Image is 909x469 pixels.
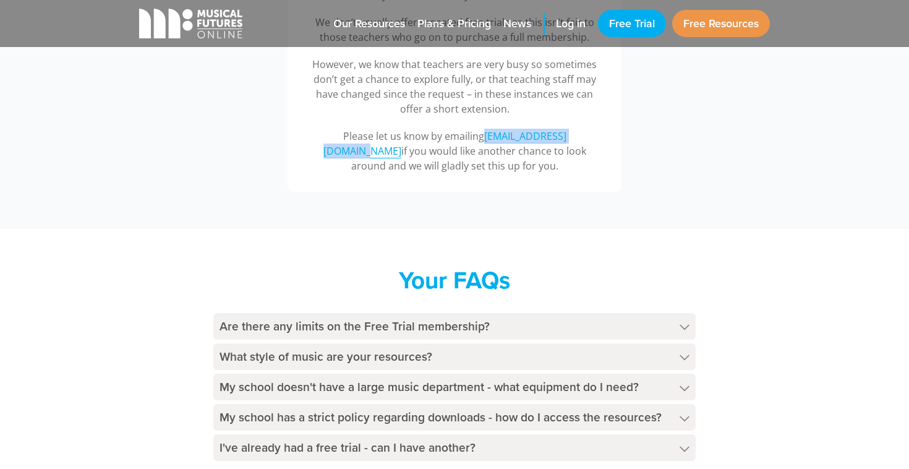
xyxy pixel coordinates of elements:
[598,10,666,37] a: Free Trial
[213,343,696,370] h4: What style of music are your resources?
[213,313,696,340] h4: Are there any limits on the Free Trial membership?
[417,15,491,32] span: Plans & Pricing
[333,15,405,32] span: Our Resources
[213,266,696,295] h2: Your FAQs
[503,15,531,32] span: News
[323,129,566,158] a: [EMAIL_ADDRESS][DOMAIN_NAME]
[306,129,603,173] p: Please let us know by emailing if you would like another chance to look around and we will gladly...
[556,15,586,32] span: Log in
[306,57,603,116] p: However, we know that teachers are very busy so sometimes don’t get a chance to explore fully, or...
[213,374,696,400] h4: My school doesn't have a large music department - what equipment do I need?
[213,434,696,461] h4: I've already had a free trial - can I have another?
[672,10,770,37] a: Free Resources
[213,404,696,431] h4: My school has a strict policy regarding downloads - how do I access the resources?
